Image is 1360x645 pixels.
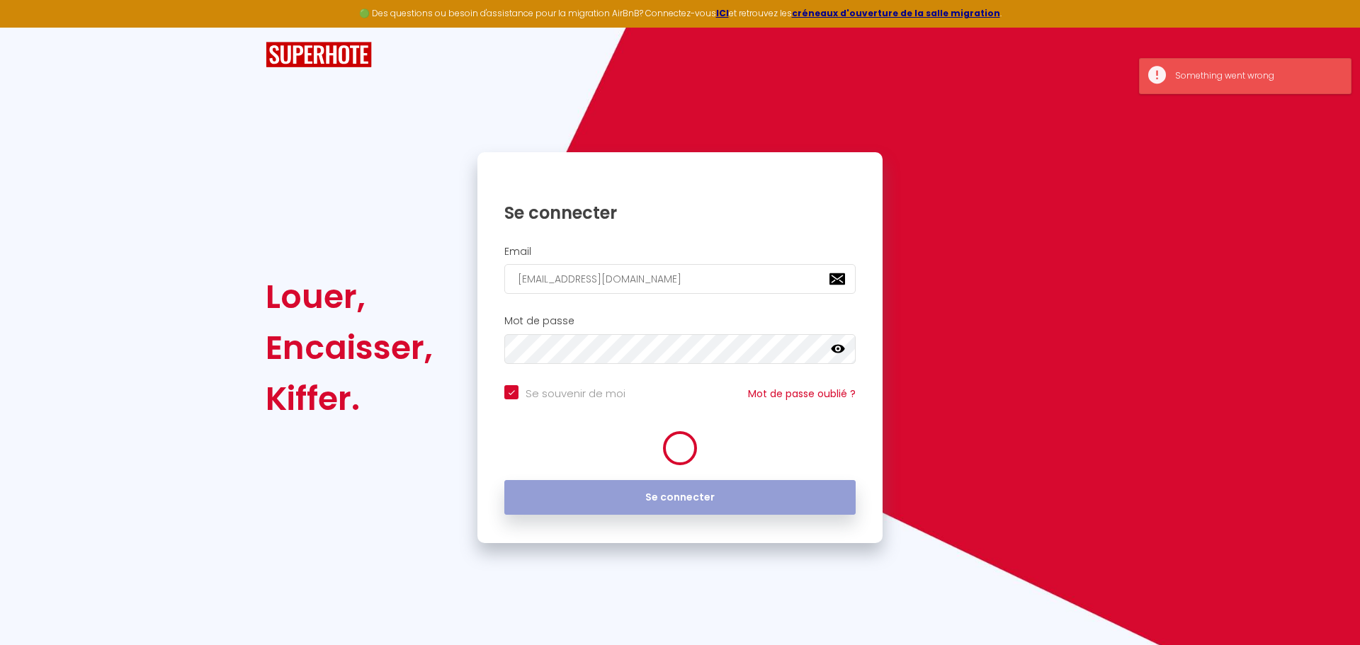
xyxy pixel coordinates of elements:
[504,202,856,224] h1: Se connecter
[504,264,856,294] input: Ton Email
[716,7,729,19] a: ICI
[748,387,856,401] a: Mot de passe oublié ?
[504,480,856,515] button: Se connecter
[504,246,856,258] h2: Email
[1175,69,1337,83] div: Something went wrong
[792,7,1000,19] a: créneaux d'ouverture de la salle migration
[504,315,856,327] h2: Mot de passe
[266,322,433,373] div: Encaisser,
[266,373,433,424] div: Kiffer.
[266,42,372,68] img: SuperHote logo
[266,271,433,322] div: Louer,
[1300,581,1349,634] iframe: Chat
[11,6,54,48] button: Ouvrir le widget de chat LiveChat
